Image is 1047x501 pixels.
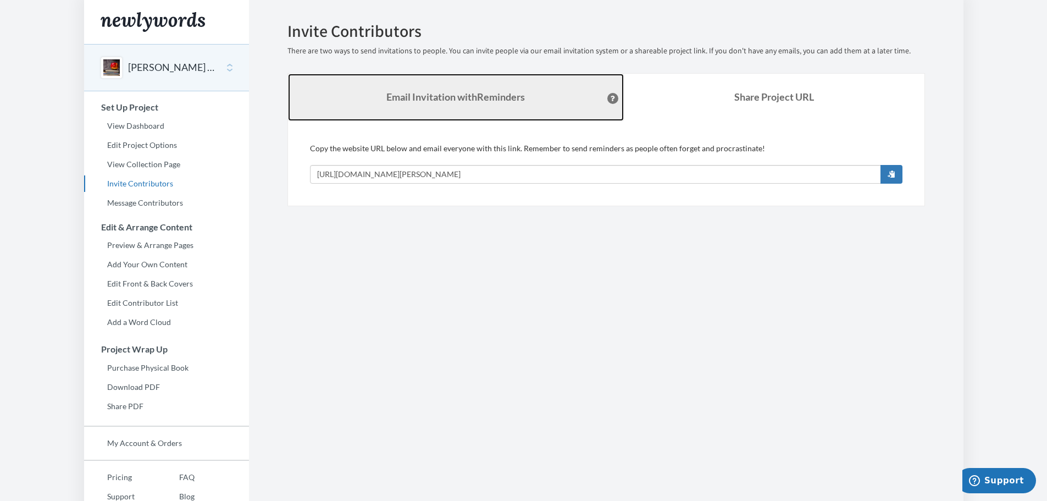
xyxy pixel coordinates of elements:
a: Preview & Arrange Pages [84,237,249,254]
a: My Account & Orders [84,435,249,452]
a: Invite Contributors [84,175,249,192]
a: Add a Word Cloud [84,314,249,331]
a: Download PDF [84,379,249,395]
a: FAQ [156,469,195,486]
a: Purchase Physical Book [84,360,249,376]
a: Edit Contributor List [84,295,249,311]
strong: Email Invitation with Reminders [386,91,525,103]
a: Share PDF [84,398,249,415]
a: Pricing [84,469,156,486]
p: There are two ways to send invitations to people. You can invite people via our email invitation ... [287,46,925,57]
a: View Dashboard [84,118,249,134]
img: Newlywords logo [101,12,205,32]
a: View Collection Page [84,156,249,173]
h3: Project Wrap Up [85,344,249,354]
a: Edit Front & Back Covers [84,276,249,292]
a: Edit Project Options [84,137,249,153]
b: Share Project URL [734,91,814,103]
h2: Invite Contributors [287,22,925,40]
div: Copy the website URL below and email everyone with this link. Remember to send reminders as peopl... [310,143,902,184]
iframe: Opens a widget where you can chat to one of our agents [962,468,1036,496]
a: Message Contributors [84,195,249,211]
button: [PERSON_NAME] Retirement [128,60,217,75]
h3: Set Up Project [85,102,249,112]
a: Add Your Own Content [84,256,249,273]
h3: Edit & Arrange Content [85,222,249,232]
